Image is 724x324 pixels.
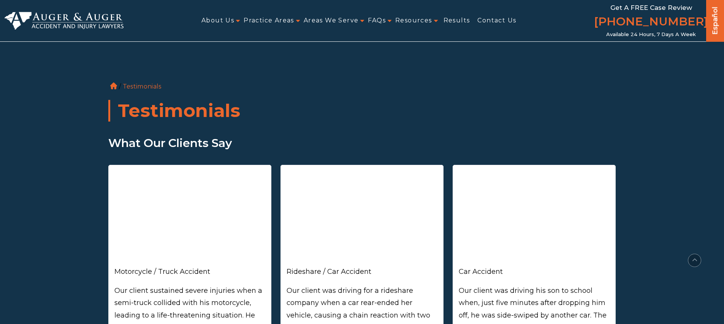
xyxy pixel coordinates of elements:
iframe: From Tragedy to Triumph: A Father's Journey to Healing After School Drop-Off Accident [459,171,610,265]
iframe: Victory on Wheels: Motorcyclist Wins $850K Settlement [114,171,265,265]
a: Practice Areas [244,12,294,29]
a: FAQs [368,12,386,29]
a: Areas We Serve [304,12,359,29]
div: Motorcycle / Truck Accident [114,266,265,278]
span: Available 24 Hours, 7 Days a Week [606,32,696,38]
a: [PHONE_NUMBER] [594,13,708,32]
span: Get a FREE Case Review [610,4,692,11]
img: Auger & Auger Accident and Injury Lawyers Logo [5,12,124,30]
a: Resources [395,12,432,29]
a: About Us [201,12,234,29]
iframe: Ride-Share Driver Triumphs in Legal Battle, Secures Impressive Settlement Win! [287,171,437,265]
a: Home [110,82,117,89]
p: What Our Clients Say [108,133,616,153]
a: Contact Us [477,12,516,29]
a: Results [444,12,470,29]
li: Testimonials [121,83,163,90]
button: scroll to up [688,254,701,267]
div: Rideshare / Car Accident [287,266,437,278]
ol: / [108,34,616,92]
h1: Testimonials [108,100,616,122]
div: Car Accident [459,266,610,278]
